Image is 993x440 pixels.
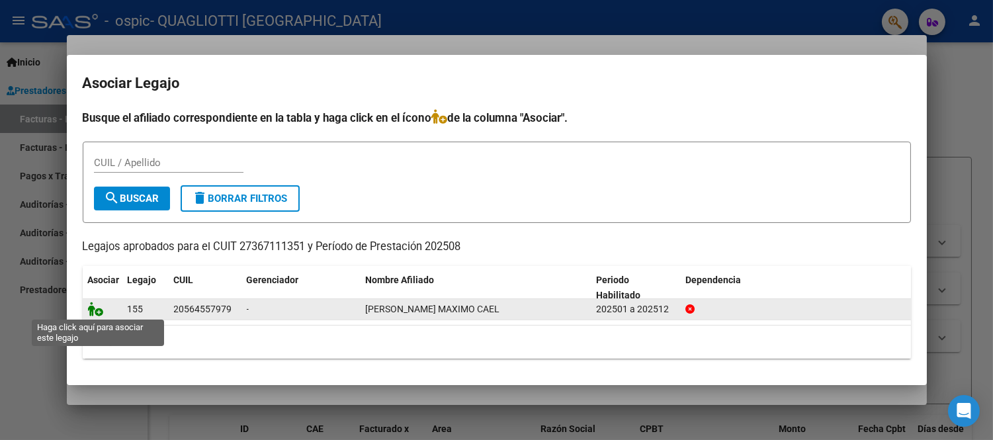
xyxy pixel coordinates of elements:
span: 155 [128,304,144,314]
span: Gerenciador [247,275,299,285]
datatable-header-cell: Nombre Afiliado [361,266,591,310]
h2: Asociar Legajo [83,71,911,96]
datatable-header-cell: Gerenciador [241,266,361,310]
button: Borrar Filtros [181,185,300,212]
button: Buscar [94,187,170,210]
div: 20564557979 [174,302,232,317]
span: Dependencia [685,275,741,285]
div: Open Intercom Messenger [948,395,980,427]
datatable-header-cell: Dependencia [680,266,911,310]
div: 1 registros [83,326,911,359]
datatable-header-cell: CUIL [169,266,241,310]
span: Periodo Habilitado [596,275,640,300]
span: Legajo [128,275,157,285]
span: Buscar [105,193,159,204]
h4: Busque el afiliado correspondiente en la tabla y haga click en el ícono de la columna "Asociar". [83,109,911,126]
span: Asociar [88,275,120,285]
p: Legajos aprobados para el CUIT 27367111351 y Período de Prestación 202508 [83,239,911,255]
span: GOROSITO MAXIMO CAEL [366,304,500,314]
span: - [247,304,249,314]
span: CUIL [174,275,194,285]
mat-icon: search [105,190,120,206]
mat-icon: delete [193,190,208,206]
span: Nombre Afiliado [366,275,435,285]
datatable-header-cell: Legajo [122,266,169,310]
div: 202501 a 202512 [596,302,675,317]
datatable-header-cell: Asociar [83,266,122,310]
datatable-header-cell: Periodo Habilitado [591,266,680,310]
span: Borrar Filtros [193,193,288,204]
